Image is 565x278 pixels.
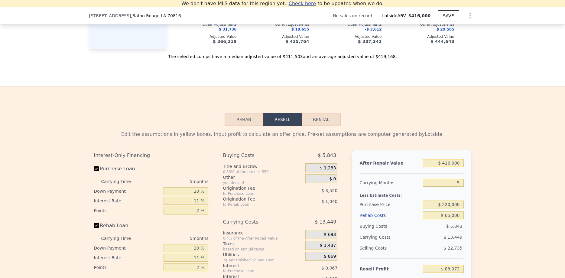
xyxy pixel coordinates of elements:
[321,188,337,193] span: $ 3,520
[291,27,309,31] span: $ 19,655
[359,199,421,210] div: Purchase Price
[321,266,337,270] span: $ 8,067
[391,34,454,39] div: Adjusted Value
[223,202,290,207] div: for Rehab Loan
[223,241,303,247] div: Taxes
[223,150,290,161] div: Buying Costs
[101,177,141,186] div: Carrying Time
[223,169,303,174] div: 0.33% of the price + 550
[359,210,421,221] div: Rehab Costs
[159,13,181,18] span: , LA 70816
[223,185,290,191] div: Origination Fee
[319,22,382,27] div: Other Adjustments
[223,217,290,227] div: Carrying Costs
[315,217,336,227] span: $ 13,449
[438,10,459,21] button: SAVE
[174,22,237,27] div: Other Adjustments
[213,39,236,44] span: $ 366,319
[94,163,161,174] label: Purchase Loan
[408,13,431,18] span: $416,000
[223,236,303,241] div: 0.4% of the After Repair Value
[443,246,462,250] span: $ 22,735
[94,263,161,272] div: Points
[223,196,290,202] div: Origination Fee
[94,131,471,138] div: Edit the assumptions in yellow boxes. Input profit to calculate an offer price. Pre-set assumptio...
[321,199,337,204] span: $ 1,040
[94,243,161,253] div: Down Payment
[223,163,303,169] div: Title and Escrow
[101,234,141,243] div: Carrying Time
[94,166,99,171] input: Purchase Loan
[223,230,303,236] div: Insurance
[358,39,382,44] span: $ 387,242
[464,22,527,27] div: Other Adjustments
[320,165,336,171] span: $ 1,283
[446,224,462,229] span: $ 5,843
[359,243,421,253] div: Selling Costs
[94,186,161,196] div: Down Payment
[443,235,462,240] span: $ 13,449
[223,180,303,185] div: you decide!
[320,243,336,248] span: $ 1,437
[382,13,408,19] span: Lotside ARV
[359,188,463,199] div: Less Estimate Costs:
[223,263,290,269] div: Interest
[174,34,237,39] div: Adjusted Value
[143,177,209,186] div: 5 months
[324,232,336,237] span: $ 693
[94,150,209,161] div: Interest-Only Financing
[365,27,382,31] span: -$ 3,612
[223,174,303,180] div: Other
[464,34,527,39] div: Adjusted Value
[359,158,421,168] div: After Repair Value
[223,258,303,263] div: 3¢ per Finished Square Foot
[89,49,476,60] div: The selected comps have a median adjusted value of $411,503 and an average adjusted value of $419...
[359,221,421,232] div: Buying Costs
[143,234,209,243] div: 5 months
[246,22,309,27] div: Other Adjustments
[94,220,161,231] label: Rehab Loan
[391,22,454,27] div: Other Adjustments
[359,177,421,188] div: Carrying Months
[285,39,309,44] span: $ 435,764
[225,113,263,126] button: Rehab
[94,196,161,206] div: Interest Rate
[94,206,161,215] div: Points
[94,223,99,228] input: Rehab Loan
[223,191,290,196] div: for Purchase Loan
[219,27,237,31] span: $ 31,736
[223,247,303,252] div: based on annual taxes
[263,113,302,126] button: Resell
[302,113,341,126] button: Rental
[437,27,454,31] span: $ 29,585
[329,176,336,182] span: $ 0
[289,1,316,6] span: Check here
[89,13,131,19] span: [STREET_ADDRESS]
[94,253,161,263] div: Interest Rate
[430,39,454,44] span: $ 444,648
[319,34,382,39] div: Adjusted Value
[318,150,336,161] span: $ 5,843
[359,232,397,243] div: Carrying Costs
[324,254,336,259] span: $ 869
[359,263,421,274] div: Resell Profit
[223,252,303,258] div: Utilities
[246,34,309,39] div: Adjusted Value
[223,269,290,273] div: for Purchase Loan
[333,13,377,19] div: No sales on record
[464,10,476,22] button: Show Options
[131,13,181,19] span: , Baton Rouge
